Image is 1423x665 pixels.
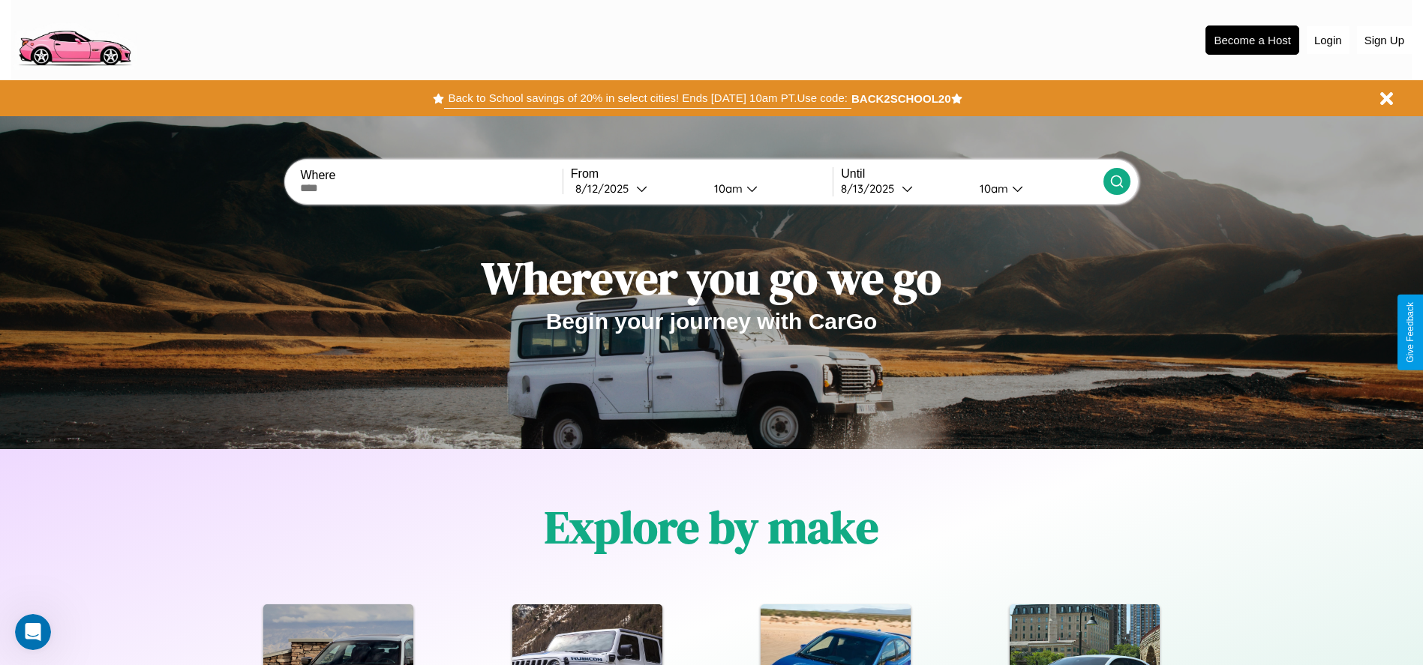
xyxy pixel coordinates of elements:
[707,181,746,196] div: 10am
[851,92,951,105] b: BACK2SCHOOL20
[972,181,1012,196] div: 10am
[571,181,702,196] button: 8/12/2025
[545,496,878,558] h1: Explore by make
[1357,26,1412,54] button: Sign Up
[1405,302,1415,363] div: Give Feedback
[841,167,1103,181] label: Until
[1307,26,1349,54] button: Login
[575,181,636,196] div: 8 / 12 / 2025
[968,181,1103,196] button: 10am
[15,614,51,650] iframe: Intercom live chat
[11,7,137,70] img: logo
[841,181,902,196] div: 8 / 13 / 2025
[444,88,851,109] button: Back to School savings of 20% in select cities! Ends [DATE] 10am PT.Use code:
[702,181,833,196] button: 10am
[1205,25,1299,55] button: Become a Host
[571,167,833,181] label: From
[300,169,562,182] label: Where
